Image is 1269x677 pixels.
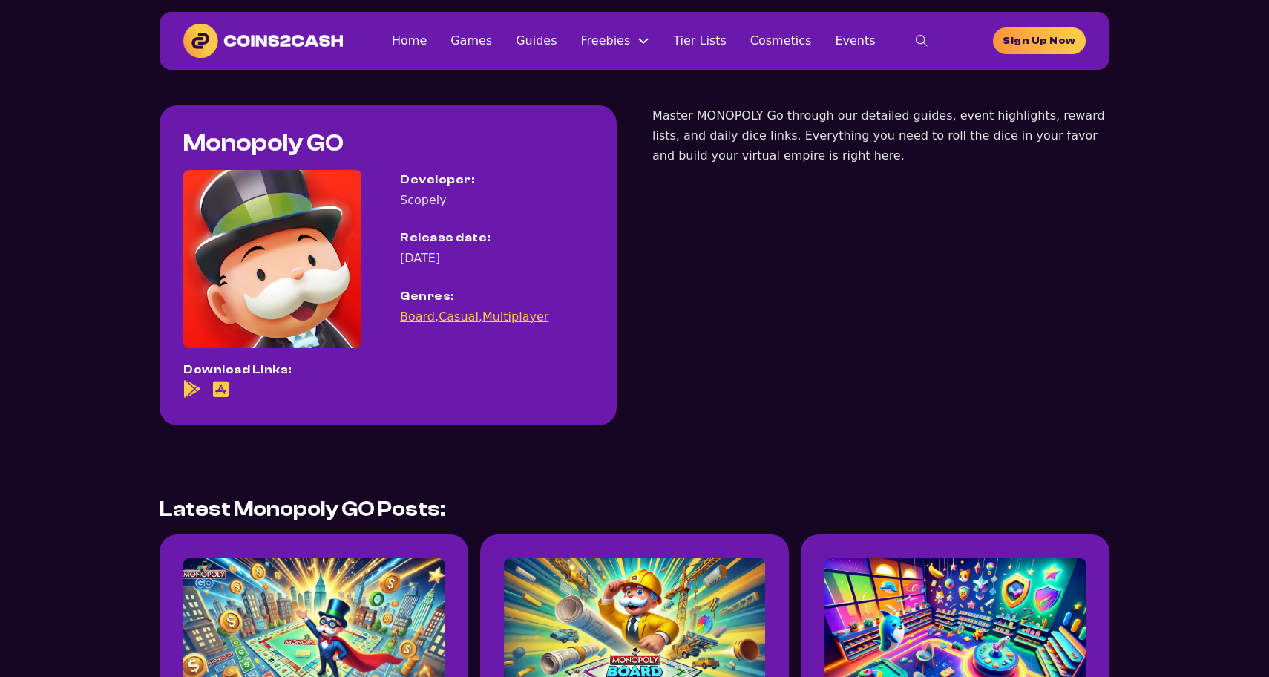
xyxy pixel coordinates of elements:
[652,105,1109,166] div: Master MONOPOLY Go through our detailed guides, event highlights, reward lists, and daily dice li...
[835,30,875,50] a: Events
[160,497,446,523] h2: Latest Monopoly GO Posts:
[400,310,435,324] a: Board
[439,310,479,324] a: Casual
[400,228,491,248] div: Release date:
[450,30,492,50] a: Games
[400,287,455,307] div: Genres:
[183,170,361,348] img: Monopoly GO game icon
[750,30,812,50] a: Cosmetics
[183,24,343,58] img: Coins2Cash Logo
[899,26,944,56] button: toggle search
[400,248,440,268] div: [DATE]
[400,170,475,190] div: Developer:
[183,360,292,380] div: Download Links:
[516,30,557,50] a: Guides
[400,307,548,327] div: , ,
[673,30,727,50] a: Tier Lists
[581,30,631,50] a: Freebies
[392,30,427,50] a: Home
[183,129,344,158] h1: Monopoly GO
[993,27,1086,54] a: homepage
[637,35,649,47] button: Freebies Sub menu
[400,190,447,210] div: Scopely
[482,310,548,324] a: Multiplayer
